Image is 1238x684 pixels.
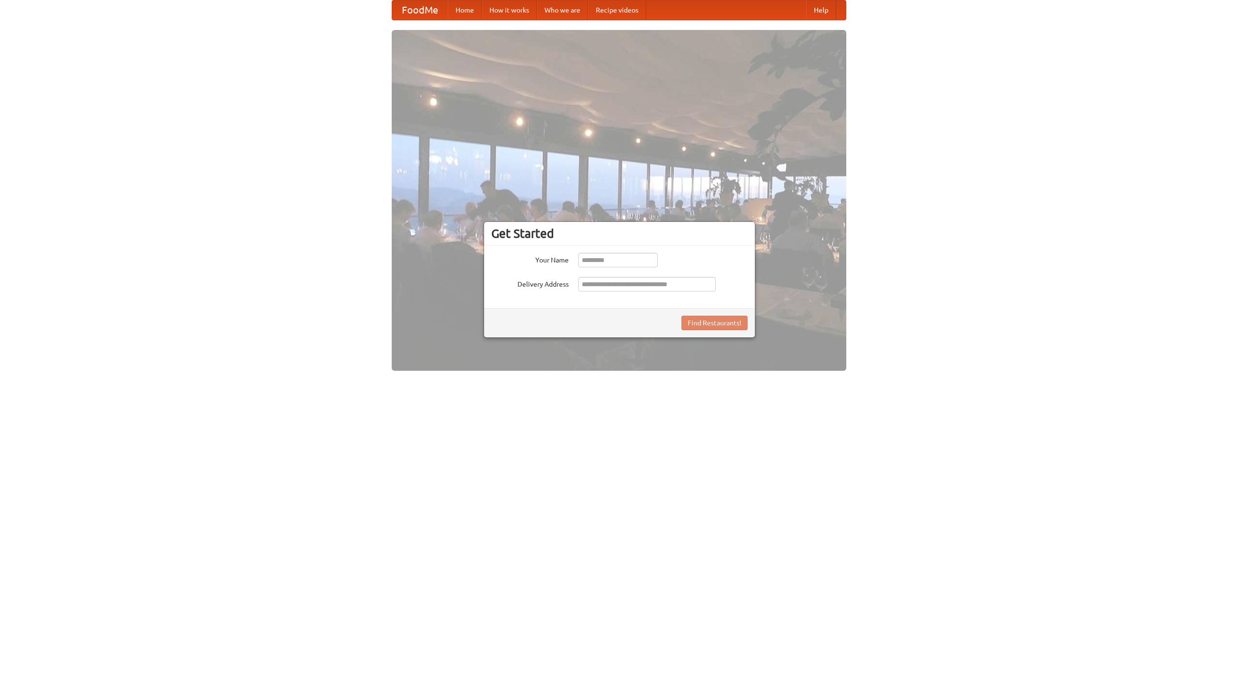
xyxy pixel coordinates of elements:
label: Delivery Address [491,277,569,289]
button: Find Restaurants! [681,316,748,330]
a: Recipe videos [588,0,646,20]
h3: Get Started [491,226,748,241]
a: Home [448,0,482,20]
a: Who we are [537,0,588,20]
label: Your Name [491,253,569,265]
a: FoodMe [392,0,448,20]
a: Help [806,0,836,20]
a: How it works [482,0,537,20]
